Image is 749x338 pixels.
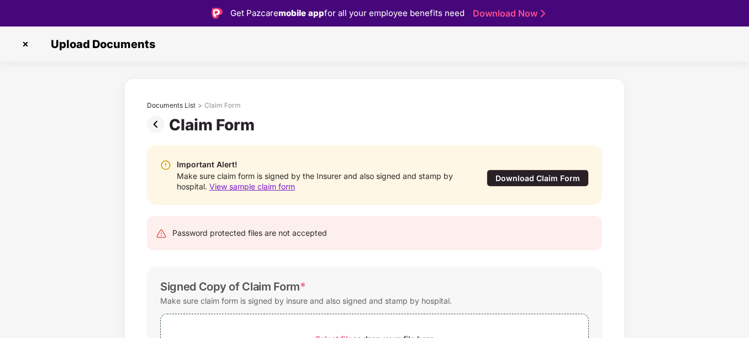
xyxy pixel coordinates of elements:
div: Make sure claim form is signed by insure and also signed and stamp by hospital. [160,293,452,308]
div: Documents List [147,101,196,110]
img: svg+xml;base64,PHN2ZyBpZD0iUHJldi0zMngzMiIgeG1sbnM9Imh0dHA6Ly93d3cudzMub3JnLzIwMDAvc3ZnIiB3aWR0aD... [147,115,169,133]
img: Stroke [541,8,545,19]
div: Get Pazcare for all your employee benefits need [230,7,465,20]
div: Important Alert! [177,159,464,171]
span: Upload Documents [40,38,161,51]
strong: mobile app [278,8,324,18]
img: Logo [212,8,223,19]
div: Claim Form [204,101,241,110]
div: Signed Copy of Claim Form [160,280,306,293]
div: > [198,101,202,110]
img: svg+xml;base64,PHN2ZyBpZD0iV2FybmluZ18tXzIweDIwIiBkYXRhLW5hbWU9Ildhcm5pbmcgLSAyMHgyMCIgeG1sbnM9Im... [160,160,171,171]
a: Download Now [473,8,542,19]
div: Password protected files are not accepted [172,227,327,239]
div: Make sure claim form is signed by the Insurer and also signed and stamp by hospital. [177,171,464,192]
img: svg+xml;base64,PHN2ZyBpZD0iQ3Jvc3MtMzJ4MzIiIHhtbG5zPSJodHRwOi8vd3d3LnczLm9yZy8yMDAwL3N2ZyIgd2lkdG... [17,35,34,53]
div: Claim Form [169,115,259,134]
img: svg+xml;base64,PHN2ZyB4bWxucz0iaHR0cDovL3d3dy53My5vcmcvMjAwMC9zdmciIHdpZHRoPSIyNCIgaGVpZ2h0PSIyNC... [156,228,167,239]
span: View sample claim form [209,182,295,191]
div: Download Claim Form [487,170,589,187]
